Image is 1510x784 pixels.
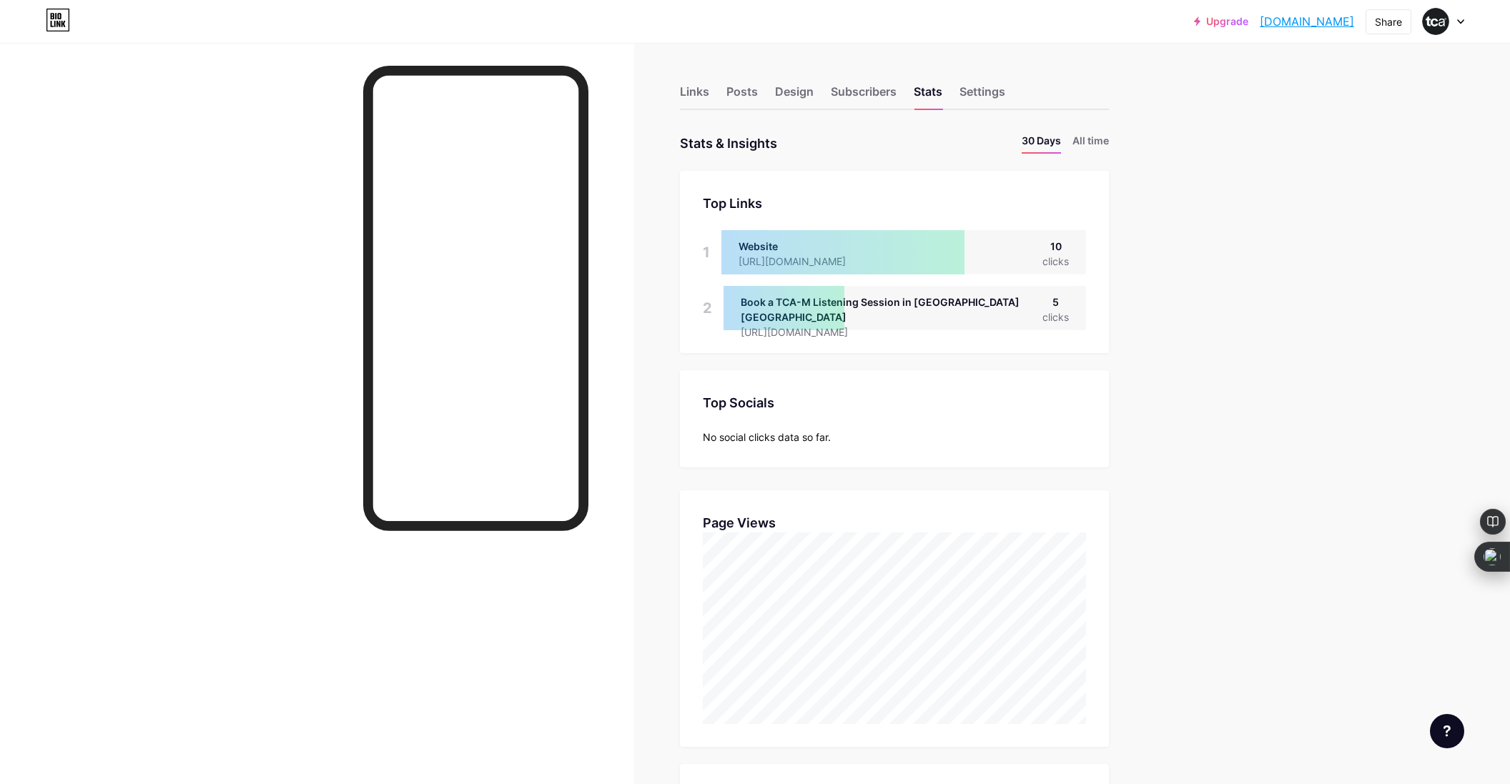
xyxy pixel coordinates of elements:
div: Top Links [703,194,1086,213]
div: Stats [914,83,942,109]
a: [DOMAIN_NAME] [1260,13,1354,30]
div: 1 [703,230,710,274]
div: Settings [959,83,1005,109]
div: clicks [1042,309,1069,324]
div: Design [775,83,814,109]
div: Page Views [703,513,1086,532]
div: 2 [703,286,712,330]
div: Stats & Insights [680,133,777,154]
div: [URL][DOMAIN_NAME] [741,324,1042,339]
div: 10 [1042,239,1069,254]
div: 5 [1042,294,1069,309]
li: All time [1072,133,1109,154]
div: No social clicks data so far. [703,430,1086,445]
div: Top Socials [703,393,1086,412]
div: Share [1375,14,1402,29]
a: Upgrade [1194,16,1248,27]
div: Links [680,83,709,109]
div: Subscribers [831,83,897,109]
div: Book a TCA-M Listening Session in [GEOGRAPHIC_DATA] [GEOGRAPHIC_DATA] [741,294,1042,324]
li: 30 Days [1022,133,1061,154]
div: Posts [726,83,758,109]
img: trebleclefaudio [1422,8,1449,35]
div: clicks [1042,254,1069,269]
